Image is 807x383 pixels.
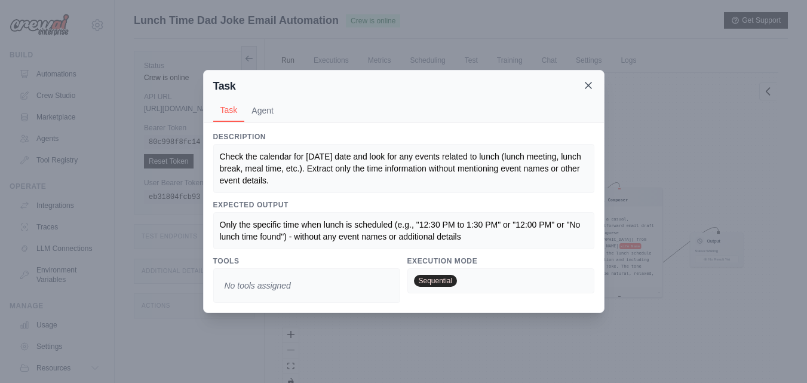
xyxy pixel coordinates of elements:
div: Widget de chat [747,326,807,383]
h3: Expected Output [213,200,594,210]
span: Only the specific time when lunch is scheduled (e.g., "12:30 PM to 1:30 PM" or "12:00 PM" or "No ... [220,220,583,241]
iframe: Chat Widget [747,326,807,383]
button: Agent [244,99,281,122]
span: No tools assigned [220,275,296,296]
h3: Tools [213,256,400,266]
h3: Execution Mode [407,256,594,266]
h3: Description [213,132,594,142]
span: Check the calendar for [DATE] date and look for any events related to lunch (lunch meeting, lunch... [220,152,584,185]
span: Sequential [414,275,458,287]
